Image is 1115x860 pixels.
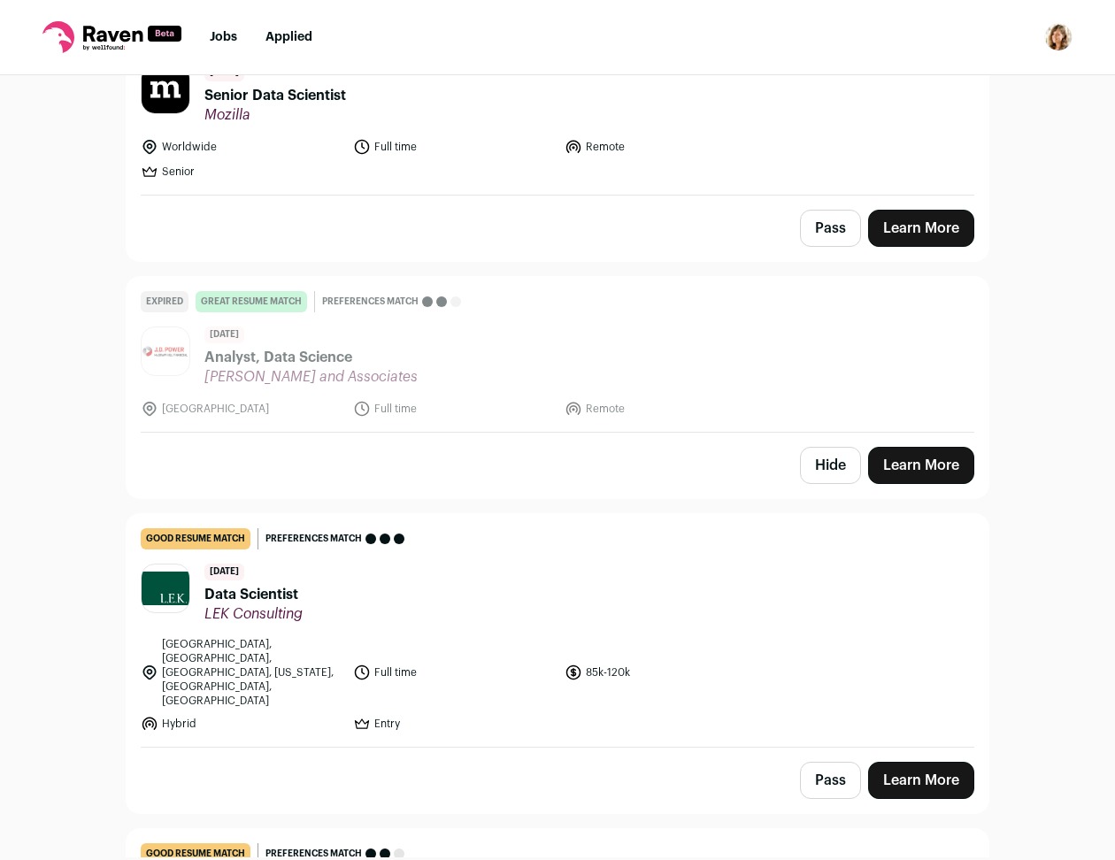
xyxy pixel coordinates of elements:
[204,85,346,106] span: Senior Data Scientist
[142,65,189,113] img: ed6f39911129357e39051950c0635099861b11d33cdbe02a057c56aa8f195c9d
[353,637,555,708] li: Full time
[265,31,312,43] a: Applied
[868,762,974,799] a: Learn More
[127,277,988,432] a: Expired great resume match Preferences match [DATE] Analyst, Data Science [PERSON_NAME] and Assoc...
[204,564,244,580] span: [DATE]
[142,342,189,359] img: 8feb1b0a2447333c41e9d48659dc01e999703d903c1ec925097dbc207b538299.jpg
[565,637,766,708] li: 85k-120k
[204,605,303,623] span: LEK Consulting
[127,15,988,195] a: great resume match Preferences match [DATE] Senior Data Scientist Mozilla Worldwide Full time Rem...
[127,514,988,747] a: good resume match Preferences match [DATE] Data Scientist LEK Consulting [GEOGRAPHIC_DATA], [GEOG...
[141,528,250,549] div: good resume match
[210,31,237,43] a: Jobs
[204,368,418,386] span: [PERSON_NAME] and Associates
[353,138,555,156] li: Full time
[141,715,342,733] li: Hybrid
[204,326,244,343] span: [DATE]
[800,762,861,799] button: Pass
[204,106,346,124] span: Mozilla
[142,572,189,605] img: fc02cbc5642c2e4b9717645ee18d2c1513b0e4aa0bcc7ecaf7c018ceaa3e3d85
[565,400,766,418] li: Remote
[141,291,188,312] div: Expired
[868,447,974,484] a: Learn More
[565,138,766,156] li: Remote
[868,210,974,247] a: Learn More
[141,637,342,708] li: [GEOGRAPHIC_DATA], [GEOGRAPHIC_DATA], [GEOGRAPHIC_DATA], [US_STATE], [GEOGRAPHIC_DATA], [GEOGRAPH...
[141,138,342,156] li: Worldwide
[800,447,861,484] button: Hide
[265,530,362,548] span: Preferences match
[1044,23,1073,51] img: 7385846-medium_jpg
[353,715,555,733] li: Entry
[800,210,861,247] button: Pass
[322,293,419,311] span: Preferences match
[141,400,342,418] li: [GEOGRAPHIC_DATA]
[196,291,307,312] div: great resume match
[353,400,555,418] li: Full time
[204,347,418,368] span: Analyst, Data Science
[204,584,303,605] span: Data Scientist
[1044,23,1073,51] button: Open dropdown
[141,163,342,180] li: Senior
